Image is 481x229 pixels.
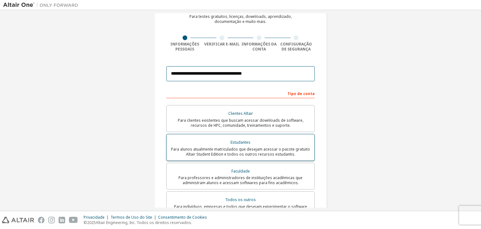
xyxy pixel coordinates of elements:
font: Todos os outros [225,197,256,202]
img: Altair Um [3,2,81,8]
font: Informações pessoais [170,41,199,52]
font: Clientes Altair [228,111,253,116]
font: Faculdade [231,168,250,174]
font: Para testes gratuitos, licenças, downloads, aprendizado, [189,14,292,19]
font: Configuração de segurança [280,41,312,52]
font: Para indivíduos, empresas e todos que desejam experimentar o software Altair e explorar nossas of... [174,204,307,214]
font: Para clientes existentes que buscam acessar downloads de software, recursos de HPC, comunidade, t... [178,118,303,128]
font: Verificar e-mail [204,41,240,47]
img: linkedin.svg [59,217,65,223]
font: Consentimento de Cookies [158,215,207,220]
font: Altair Engineering, Inc. Todos os direitos reservados. [96,220,192,225]
font: Para professores e administradores de instituições acadêmicas que administram alunos e acessam so... [178,175,303,185]
font: Para alunos atualmente matriculados que desejam acessar o pacote gratuito Altair Student Edition ... [171,146,310,157]
img: facebook.svg [38,217,44,223]
img: altair_logo.svg [2,217,34,223]
img: instagram.svg [48,217,55,223]
font: Tipo de conta [287,91,315,96]
img: youtube.svg [69,217,78,223]
font: 2025 [87,220,96,225]
font: documentação e muito mais. [215,19,266,24]
font: Informações da conta [241,41,277,52]
font: Termos de Uso do Site [111,215,152,220]
font: © [84,220,87,225]
font: Estudantes [230,140,251,145]
font: Privacidade [84,215,105,220]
